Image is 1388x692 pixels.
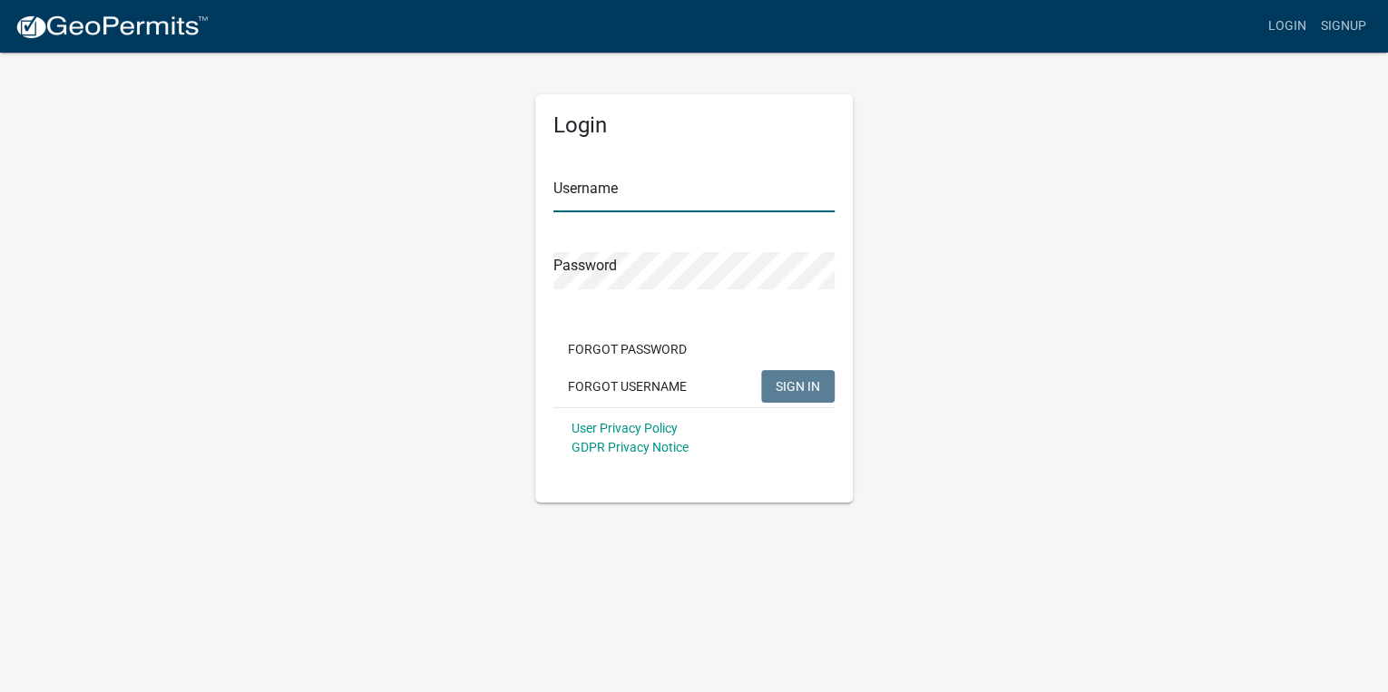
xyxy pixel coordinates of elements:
[553,112,835,139] h5: Login
[1314,9,1373,44] a: Signup
[572,421,678,435] a: User Privacy Policy
[1261,9,1314,44] a: Login
[776,378,820,393] span: SIGN IN
[761,370,835,403] button: SIGN IN
[553,370,701,403] button: Forgot Username
[572,440,689,454] a: GDPR Privacy Notice
[553,333,701,365] button: Forgot Password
